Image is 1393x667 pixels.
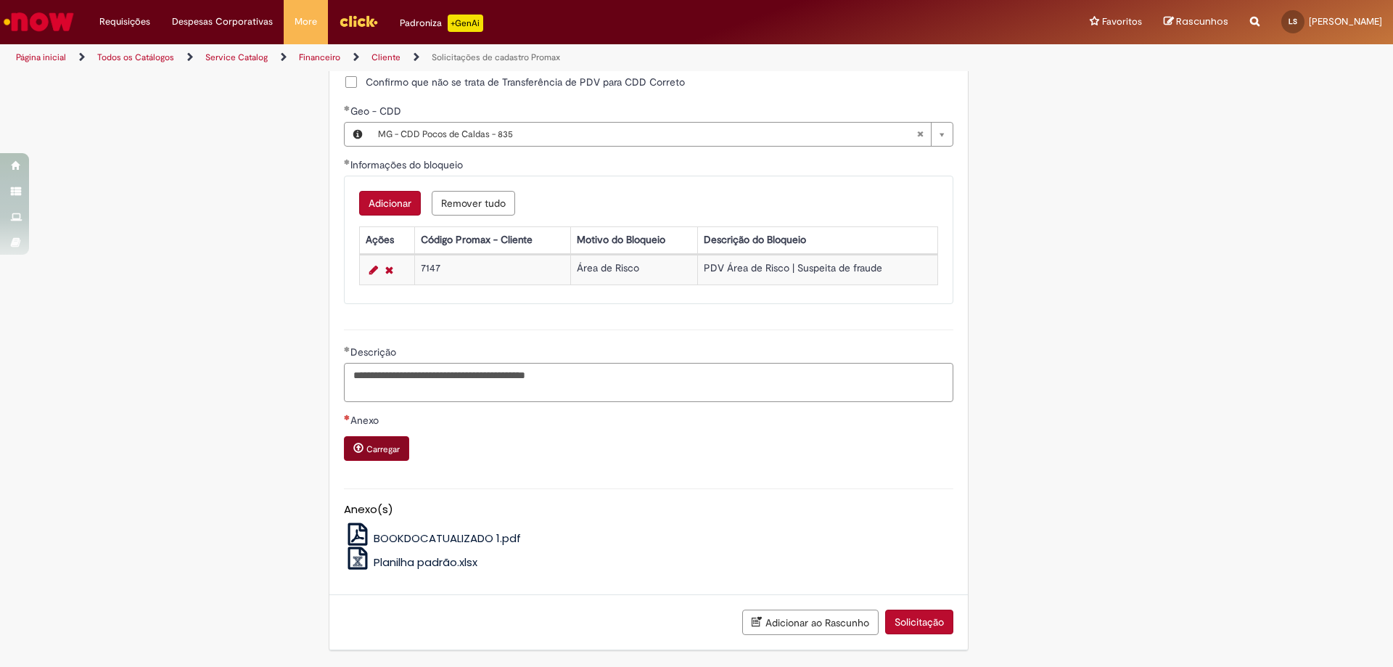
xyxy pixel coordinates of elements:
[344,504,953,516] h5: Anexo(s)
[1309,15,1382,28] span: [PERSON_NAME]
[448,15,483,32] p: +GenAi
[374,531,521,546] span: BOOKDOCATUALIZADO 1.pdf
[1,7,76,36] img: ServiceNow
[345,123,371,146] button: Geo - CDD, Visualizar este registro MG - CDD Pocos de Caldas - 835
[99,15,150,29] span: Requisições
[371,52,400,63] a: Cliente
[366,443,400,455] small: Carregar
[432,191,515,216] button: Remove all rows for Informações do bloqueio
[344,346,350,352] span: Obrigatório Preenchido
[350,345,399,359] span: Descrição
[350,158,466,171] span: Informações do bloqueio
[1289,17,1297,26] span: LS
[570,226,697,253] th: Motivo do Bloqueio
[344,363,953,402] textarea: Descrição
[742,610,879,635] button: Adicionar ao Rascunho
[16,52,66,63] a: Página inicial
[344,414,350,420] span: Necessários
[350,414,382,427] span: Anexo
[97,52,174,63] a: Todos os Catálogos
[382,261,397,279] a: Remover linha 1
[350,105,404,118] span: Geo - CDD
[366,75,685,89] span: Confirmo que não se trata de Transferência de PDV para CDD Correto
[374,555,477,570] span: Planilha padrão.xlsx
[11,44,918,71] ul: Trilhas de página
[344,105,350,111] span: Obrigatório Preenchido
[909,123,931,146] abbr: Limpar campo Geo - CDD
[295,15,317,29] span: More
[1176,15,1228,28] span: Rascunhos
[344,436,409,461] button: Carregar anexo de Anexo Required
[414,226,570,253] th: Código Promax - Cliente
[570,255,697,285] td: Área de Risco
[359,226,414,253] th: Ações
[172,15,273,29] span: Despesas Corporativas
[1102,15,1142,29] span: Favoritos
[299,52,340,63] a: Financeiro
[697,226,937,253] th: Descrição do Bloqueio
[378,123,916,146] span: MG - CDD Pocos de Caldas - 835
[432,52,560,63] a: Solicitações de cadastro Promax
[366,261,382,279] a: Editar Linha 1
[359,191,421,216] button: Add a row for Informações do bloqueio
[344,531,522,546] a: BOOKDOCATUALIZADO 1.pdf
[344,159,350,165] span: Obrigatório Preenchido
[339,10,378,32] img: click_logo_yellow_360x200.png
[344,555,478,570] a: Planilha padrão.xlsx
[400,15,483,32] div: Padroniza
[205,52,268,63] a: Service Catalog
[697,255,937,285] td: PDV Área de Risco | Suspeita de fraude
[414,255,570,285] td: 7147
[371,123,953,146] a: MG - CDD Pocos de Caldas - 835Limpar campo Geo - CDD
[885,610,953,634] button: Solicitação
[1164,15,1228,29] a: Rascunhos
